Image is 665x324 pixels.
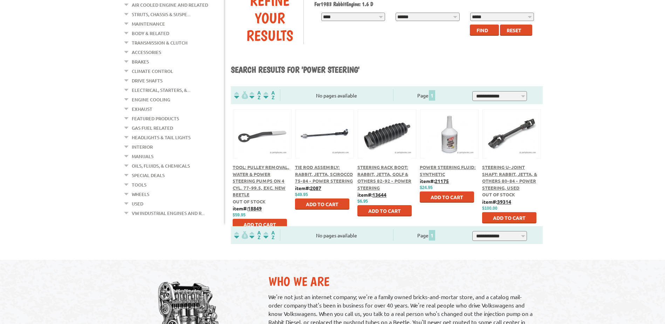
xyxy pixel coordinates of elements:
[497,198,511,205] u: 39314
[132,57,149,66] a: Brakes
[429,230,435,241] span: 1
[393,89,460,101] div: Page
[231,65,543,76] h1: Search results for 'power steering'
[132,209,205,218] a: VW Industrial Engines and R...
[132,171,165,180] a: Special Deals
[470,25,499,36] button: Find
[132,76,163,85] a: Drive Shafts
[500,25,532,36] button: Reset
[132,123,173,133] a: Gas Fuel Related
[431,194,463,200] span: Add to Cart
[280,92,393,99] div: No pages available
[248,231,262,239] img: Sort by Headline
[234,231,248,239] img: filterpricelow.svg
[346,1,373,7] span: Engine: 1.6 D
[306,201,338,207] span: Add to Cart
[280,232,393,239] div: No pages available
[132,10,190,19] a: Struts, Chassis & Suspe...
[435,178,449,184] u: 21175
[132,86,190,95] a: Electrical, Starters, &...
[482,191,515,197] span: Out of stock
[357,191,386,198] b: item#:
[262,91,276,99] img: Sort by Sales Rank
[295,164,353,184] a: Tie Rod Assembly: Rabbit, Jetta, Scirocco 75-84 - Power Steering
[132,48,161,57] a: Accessories
[234,91,248,99] img: filterpricelow.svg
[233,219,287,230] button: Add to Cart
[233,205,262,211] b: item#:
[132,142,153,151] a: Interior
[420,164,476,177] a: Power Steering Fluid: Synthetic
[132,133,191,142] a: Headlights & Tail Lights
[233,198,266,204] span: Out of stock
[295,192,308,197] span: $49.95
[295,185,321,191] b: item#:
[132,114,179,123] a: Featured Products
[420,178,449,184] b: item#:
[482,206,497,211] span: $100.00
[132,67,173,76] a: Climate Control
[233,212,246,217] span: $59.95
[482,164,537,191] a: Steering U-Joint Shaft: Rabbit, Jetta, & Others 80-84 - Power Steering, Used
[132,190,149,199] a: Wheels
[393,229,460,241] div: Page
[132,0,208,9] a: Air Cooled Engine and Related
[429,90,435,101] span: 1
[493,215,526,221] span: Add to Cart
[132,199,143,208] a: Used
[132,95,170,104] a: Engine Cooling
[132,19,165,28] a: Maintenance
[132,29,169,38] a: Body & Related
[132,180,146,189] a: Tools
[132,161,190,170] a: Oils, Fluids, & Chemicals
[248,205,262,211] u: 18849
[357,199,368,204] span: $6.95
[295,198,349,210] button: Add to Cart
[482,212,536,223] button: Add to Cart
[233,164,289,197] a: Tool: Pulley Removal, Water & Power Steering Pumps on 4 Cyl. 77-99.5, exc. New Beetle
[244,221,276,228] span: Add to Cart
[368,208,401,214] span: Add to Cart
[314,1,321,7] span: For
[132,38,187,47] a: Transmission & Clutch
[507,27,521,33] span: Reset
[420,191,474,203] button: Add to Cart
[357,164,411,191] a: Steering Rack Boot: Rabbit, Jetta, Golf & Others 82-92 - Power Steering
[268,274,536,289] h2: Who We Are
[477,27,488,33] span: Find
[132,152,153,161] a: Manuals
[482,198,511,205] b: item#:
[420,185,433,190] span: $24.95
[262,231,276,239] img: Sort by Sales Rank
[314,1,538,7] h2: 1983 Rabbit
[372,191,386,198] u: 13644
[132,104,152,114] a: Exhaust
[357,205,412,216] button: Add to Cart
[310,185,321,191] u: 2087
[248,91,262,99] img: Sort by Headline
